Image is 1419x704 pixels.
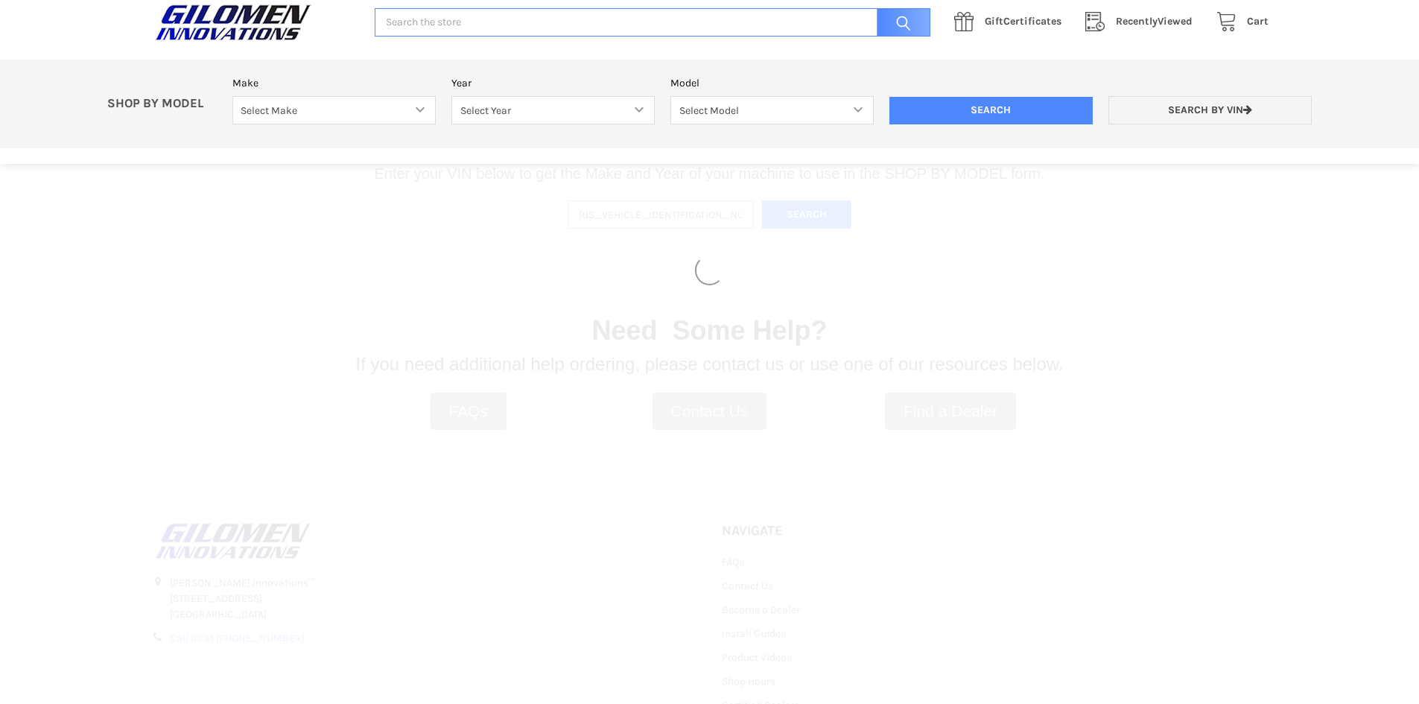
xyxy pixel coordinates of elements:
input: Search the store [375,8,930,37]
p: SHOP BY MODEL [100,96,225,112]
span: Recently [1116,15,1158,28]
label: Model [670,75,874,91]
a: RecentlyViewed [1077,13,1208,31]
img: GILOMEN INNOVATIONS [151,4,315,41]
a: GILOMEN INNOVATIONS [151,4,359,41]
span: Gift [985,15,1003,28]
input: Search [869,8,930,37]
label: Year [451,75,655,91]
span: Viewed [1116,15,1193,28]
a: Cart [1208,13,1269,31]
span: Cart [1247,15,1269,28]
input: Search [889,97,1093,125]
a: Search by VIN [1108,96,1312,125]
span: Certificates [985,15,1061,28]
a: GiftCertificates [946,13,1077,31]
label: Make [232,75,436,91]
